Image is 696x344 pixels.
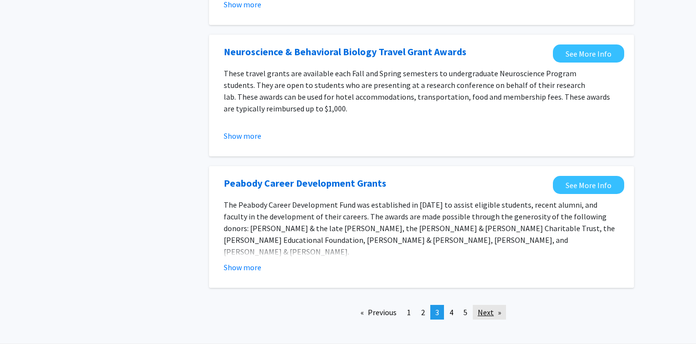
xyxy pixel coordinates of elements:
[407,307,411,317] span: 1
[356,305,401,320] a: Previous page
[209,305,634,320] ul: Pagination
[449,307,453,317] span: 4
[224,261,261,273] button: Show more
[553,176,624,194] a: Opens in a new tab
[435,307,439,317] span: 3
[7,300,42,337] iframe: Chat
[224,130,261,142] button: Show more
[421,307,425,317] span: 2
[224,199,619,258] p: The Peabody Career Development Fund was established in [DATE] to assist eligible students, recent...
[224,44,466,59] a: Opens in a new tab
[224,67,619,114] p: These travel grants are available each Fall and Spring semesters to undergraduate Neuroscience Pr...
[464,307,467,317] span: 5
[224,176,386,191] a: Opens in a new tab
[473,305,506,320] a: Next page
[553,44,624,63] a: Opens in a new tab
